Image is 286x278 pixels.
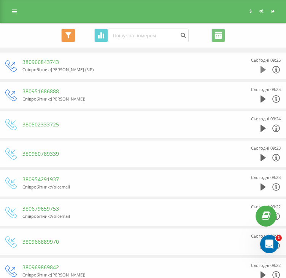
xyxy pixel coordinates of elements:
[22,66,231,73] div: Співробітник : [PERSON_NAME] (SIP)
[22,183,231,191] div: Співробітник : Voicemail
[251,203,281,211] div: Сьогодні 09:22
[22,205,59,212] a: 380679659753
[22,58,59,66] a: 380966843743
[22,238,59,245] a: 380966889970
[108,29,189,42] input: Пошук за номером
[22,88,59,95] a: 380951686888
[22,121,59,128] a: 380502333725
[251,232,281,240] div: Сьогодні 09:22
[251,144,281,152] div: Сьогодні 09:23
[22,150,59,157] a: 380980789339
[22,264,59,271] a: 380969869842
[251,174,281,181] div: Сьогодні 09:23
[276,235,282,241] span: 1
[260,235,278,253] iframe: Intercom live chat
[251,115,281,123] div: Сьогодні 09:24
[22,176,59,183] a: 380954291937
[251,86,281,93] div: Сьогодні 09:25
[22,95,231,103] div: Співробітник : [PERSON_NAME])
[251,56,281,64] div: Сьогодні 09:25
[251,262,281,269] div: Сьогодні 09:22
[22,212,231,220] div: Співробітник : Voicemail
